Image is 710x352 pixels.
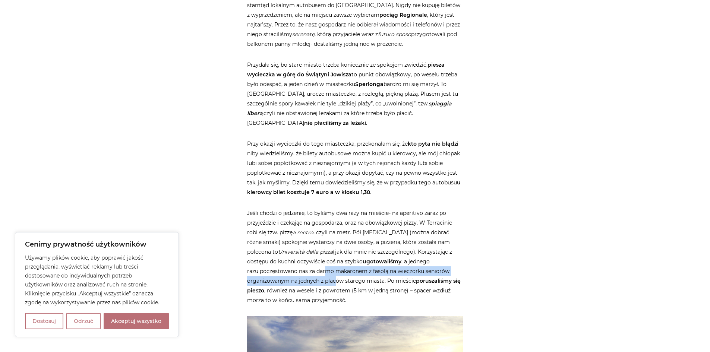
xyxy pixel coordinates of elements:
[25,313,63,329] button: Dostosuj
[66,313,101,329] button: Odrzuć
[247,208,463,305] p: Jeśli chodzi o jedzenie, to byliśmy dwa razy na mieście- na aperitivo zaraz po przyjeździe i czek...
[400,12,427,18] strong: Regionale
[379,12,398,18] strong: pociąg
[25,240,169,249] p: Cenimy prywatność użytkowników
[25,253,169,307] p: Używamy plików cookie, aby poprawić jakość przeglądania, wyświetlać reklamy lub treści dostosowan...
[363,258,401,265] strong: ugotowaliśmy
[355,81,384,88] strong: Sperlonga
[292,31,315,38] em: serenatę
[247,139,463,197] p: Przy okazji wycieczki do tego miasteczka, przekonałam się, że – niby wiedzieliśmy, że bilety auto...
[247,100,451,117] strong: spiaggia libera
[304,120,366,126] strong: nie płaciliśmy za leżaki
[247,61,445,78] strong: piesza wycieczka w górę do Świątyni Jowisza
[247,100,451,117] em: ,
[247,60,463,128] p: Przydała się, bo stare miasto trzeba koniecznie ze spokojem zwiedzić, to punkt obowiązkowy, po we...
[408,140,458,147] strong: kto pyta nie błądzi
[247,278,461,294] strong: poruszaliśmy się pieszo
[278,248,333,255] em: Università della pizza
[293,229,313,236] em: a metro
[378,31,411,38] em: futuro sposo
[247,179,461,196] strong: u kierowcy bilet kosztuje 7 euro a w kiosku 1,30
[104,313,169,329] button: Akceptuj wszystko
